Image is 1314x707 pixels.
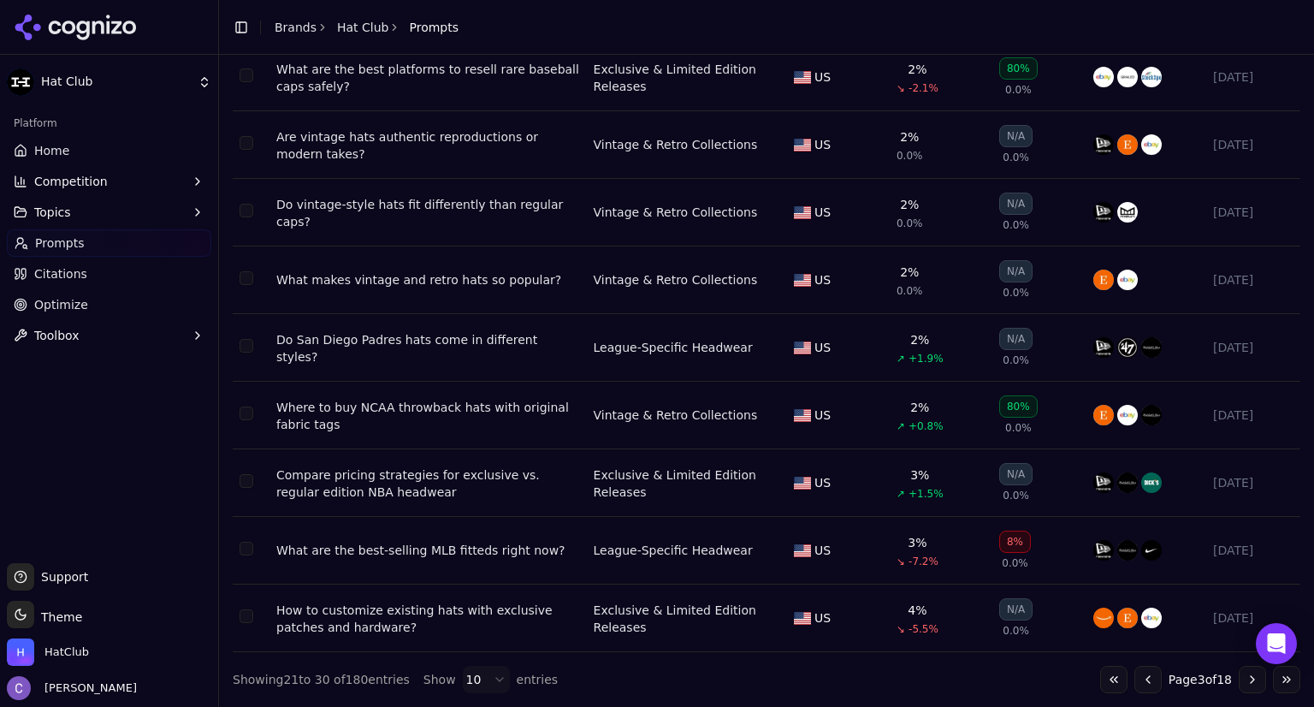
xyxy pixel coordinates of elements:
[7,68,34,96] img: Hat Club
[1213,339,1293,356] div: [DATE]
[1141,134,1162,155] img: ebay
[1093,405,1114,425] img: etsy
[897,352,905,365] span: ↗
[594,602,780,636] a: Exclusive & Limited Edition Releases
[41,74,191,90] span: Hat Club
[594,407,758,424] div: Vintage & Retro Collections
[909,555,938,568] span: -7.2%
[910,331,929,348] div: 2%
[1213,68,1293,86] div: [DATE]
[999,57,1038,80] div: 80%
[909,419,944,433] span: +0.8%
[1093,270,1114,290] img: etsy
[794,544,811,557] img: US flag
[999,260,1033,282] div: N/A
[794,612,811,625] img: US flag
[594,339,753,356] div: League-Specific Headwear
[1256,623,1297,664] div: Open Intercom Messenger
[1003,218,1029,232] span: 0.0%
[594,204,758,221] div: Vintage & Retro Collections
[240,68,253,82] button: Select row 79
[794,274,811,287] img: US flag
[897,81,905,95] span: ↘
[276,271,580,288] div: What makes vintage and retro hats so popular?
[34,173,108,190] span: Competition
[1117,202,1138,223] img: melin
[594,542,753,559] div: League-Specific Headwear
[1213,204,1293,221] div: [DATE]
[814,542,831,559] span: US
[276,399,580,433] div: Where to buy NCAA throwback hats with original fabric tags
[909,622,938,636] span: -5.5%
[276,331,580,365] a: Do San Diego Padres hats come in different styles?
[1213,609,1293,627] div: [DATE]
[908,602,926,619] div: 4%
[7,639,89,666] button: Open organization switcher
[594,61,780,95] a: Exclusive & Limited Edition Releases
[910,399,929,416] div: 2%
[1093,540,1114,561] img: new era
[814,68,831,86] span: US
[34,296,88,313] span: Optimize
[276,542,580,559] a: What are the best-selling MLB fitteds right now?
[1003,151,1029,164] span: 0.0%
[794,477,811,490] img: US flag
[1093,202,1114,223] img: new era
[1141,67,1162,87] img: stockx
[1117,67,1138,87] img: grailed
[1093,472,1114,493] img: new era
[814,136,831,153] span: US
[1117,405,1138,425] img: ebay
[999,193,1033,215] div: N/A
[34,265,87,282] span: Citations
[897,284,923,298] span: 0.0%
[1003,286,1029,300] span: 0.0%
[1141,472,1162,493] img: dick's sporting goods
[240,542,253,555] button: Select row 113
[1117,134,1138,155] img: etsy
[1002,556,1028,570] span: 0.0%
[240,339,253,353] button: Select row 121
[1213,136,1293,153] div: [DATE]
[276,61,580,95] a: What are the best platforms to resell rare baseball caps safely?
[999,125,1033,147] div: N/A
[897,622,905,636] span: ↘
[7,291,211,318] a: Optimize
[794,71,811,84] img: US flag
[7,137,211,164] a: Home
[900,128,919,146] div: 2%
[897,419,905,433] span: ↗
[794,342,811,354] img: US flag
[34,327,80,344] span: Toolbox
[276,128,580,163] a: Are vintage hats authentic reproductions or modern takes?
[1093,337,1114,358] img: new era
[1005,421,1032,435] span: 0.0%
[999,531,1031,553] div: 8%
[814,204,831,221] span: US
[999,463,1033,485] div: N/A
[594,271,758,288] a: Vintage & Retro Collections
[794,206,811,219] img: US flag
[34,568,88,585] span: Support
[276,466,580,501] a: Compare pricing strategies for exclusive vs. regular edition NBA headwear
[7,676,31,700] img: Chris Hayes
[909,487,944,501] span: +1.5%
[337,19,388,36] a: Hat Club
[897,149,923,163] span: 0.0%
[409,19,459,36] span: Prompts
[794,139,811,151] img: US flag
[1141,608,1162,628] img: ebay
[44,645,89,660] span: HatClub
[7,676,137,700] button: Open user button
[1169,671,1232,688] span: Page 3 of 18
[594,466,780,501] a: Exclusive & Limited Edition Releases
[1005,83,1032,97] span: 0.0%
[1117,540,1138,561] img: mitchell & ness
[897,487,905,501] span: ↗
[1003,489,1029,502] span: 0.0%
